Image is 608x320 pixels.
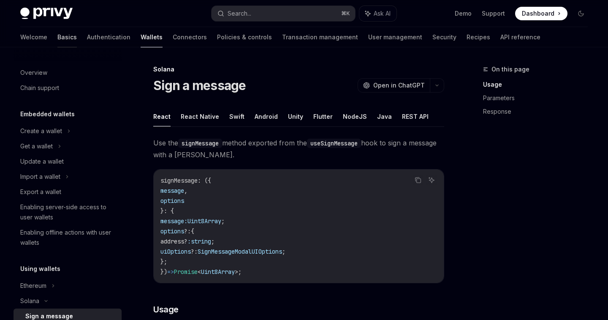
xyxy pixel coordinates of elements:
[191,227,194,235] span: {
[402,107,429,126] button: REST API
[160,177,198,184] span: signMessage
[178,139,222,148] code: signMessage
[14,200,122,225] a: Enabling server-side access to user wallets
[14,154,122,169] a: Update a wallet
[522,9,554,18] span: Dashboard
[313,107,333,126] button: Flutter
[167,268,174,276] span: =>
[198,268,201,276] span: <
[187,217,221,225] span: Uint8Array
[212,6,355,21] button: Search...⌘K
[57,27,77,47] a: Basics
[160,197,184,205] span: options
[153,107,171,126] button: React
[20,202,117,222] div: Enabling server-side access to user wallets
[307,139,361,148] code: useSignMessage
[221,217,225,225] span: ;
[153,65,444,74] div: Solana
[198,177,211,184] span: : ({
[282,27,358,47] a: Transaction management
[455,9,472,18] a: Demo
[500,27,540,47] a: API reference
[343,107,367,126] button: NodeJS
[217,27,272,47] a: Policies & controls
[20,27,47,47] a: Welcome
[377,107,392,126] button: Java
[160,187,184,194] span: message
[20,109,75,119] h5: Embedded wallets
[228,8,251,19] div: Search...
[574,7,588,20] button: Toggle dark mode
[191,238,211,245] span: string
[368,27,422,47] a: User management
[181,107,219,126] button: React Native
[20,296,39,306] div: Solana
[160,227,184,235] span: options
[20,227,117,248] div: Enabling offline actions with user wallets
[20,68,47,78] div: Overview
[153,78,246,93] h1: Sign a message
[153,304,179,315] span: Usage
[160,268,167,276] span: })
[14,184,122,200] a: Export a wallet
[153,137,444,161] span: Use the method exported from the hook to sign a message with a [PERSON_NAME].
[229,107,244,126] button: Swift
[374,9,391,18] span: Ask AI
[211,238,214,245] span: ;
[14,225,122,250] a: Enabling offline actions with user wallets
[483,105,594,118] a: Response
[358,78,430,93] button: Open in ChatGPT
[184,187,187,194] span: ,
[341,10,350,17] span: ⌘ K
[373,81,425,90] span: Open in ChatGPT
[20,126,62,136] div: Create a wallet
[20,156,64,167] div: Update a wallet
[141,27,163,47] a: Wallets
[426,175,437,186] button: Ask AI
[20,8,73,19] img: dark logo
[483,78,594,91] a: Usage
[235,268,238,276] span: >
[288,107,303,126] button: Unity
[160,258,167,265] span: };
[491,64,529,74] span: On this page
[255,107,278,126] button: Android
[482,9,505,18] a: Support
[160,248,191,255] span: uiOptions
[432,27,456,47] a: Security
[160,217,187,225] span: message:
[20,264,60,274] h5: Using wallets
[483,91,594,105] a: Parameters
[87,27,130,47] a: Authentication
[20,187,61,197] div: Export a wallet
[14,65,122,80] a: Overview
[467,27,490,47] a: Recipes
[20,141,53,151] div: Get a wallet
[191,248,198,255] span: ?:
[198,248,282,255] span: SignMessageModalUIOptions
[160,238,187,245] span: address?
[20,281,46,291] div: Ethereum
[238,268,242,276] span: ;
[20,172,60,182] div: Import a wallet
[187,238,191,245] span: :
[14,80,122,96] a: Chain support
[20,83,59,93] div: Chain support
[160,207,174,215] span: }: {
[413,175,423,186] button: Copy the contents from the code block
[359,6,396,21] button: Ask AI
[201,268,235,276] span: Uint8Array
[515,7,567,20] a: Dashboard
[174,268,198,276] span: Promise
[173,27,207,47] a: Connectors
[282,248,285,255] span: ;
[184,227,191,235] span: ?:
